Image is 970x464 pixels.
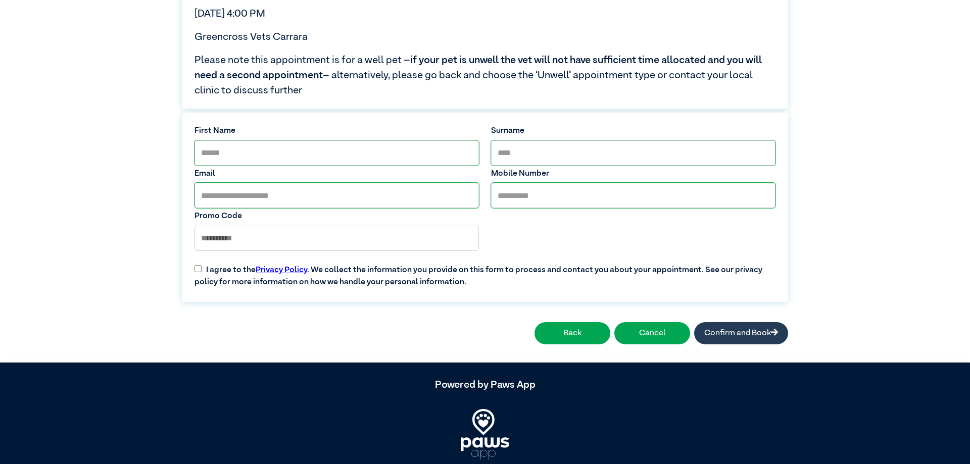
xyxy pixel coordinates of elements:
span: Greencross Vets Carrara [195,32,308,42]
button: Confirm and Book [694,322,788,344]
span: if your pet is unwell the vet will not have sufficient time allocated and you will need a second ... [195,55,762,80]
label: I agree to the . We collect the information you provide on this form to process and contact you a... [188,256,782,288]
h5: Powered by Paws App [182,379,788,391]
button: Cancel [614,322,690,344]
label: Surname [491,125,775,137]
button: Back [535,322,610,344]
a: Privacy Policy [256,266,307,274]
label: Promo Code [195,210,479,222]
label: First Name [195,125,479,137]
span: [DATE] 4:00 PM [195,9,265,19]
label: Mobile Number [491,168,775,180]
span: Please note this appointment is for a well pet – – alternatively, please go back and choose the ‘... [195,53,775,98]
input: I agree to thePrivacy Policy. We collect the information you provide on this form to process and ... [195,265,202,272]
img: PawsApp [461,409,509,459]
label: Email [195,168,479,180]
